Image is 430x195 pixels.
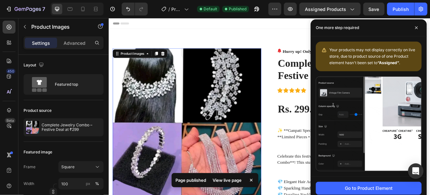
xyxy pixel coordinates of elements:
div: Rs. 299.00 [203,102,258,118]
h2: Complete Jewelry Combo – Festive Deal at ₹299 [203,47,382,77]
button: Publish [387,3,414,15]
button: Assigned Products [299,3,361,15]
p: One more step required [316,24,359,31]
p: Hurry up! Only left in stock [210,36,280,44]
img: product feature img [26,121,39,134]
div: Layout [24,61,45,70]
span: Your products may not display correctly on live store, due to product source of one Product eleme... [329,47,415,65]
p: ✨ **Ganpati Special Jewelry Combo – Just ₹299!** ✨ [203,132,323,138]
span: / [168,6,170,13]
p: 915 reviews [244,83,269,91]
p: 7 [42,5,45,13]
span: Published [229,6,246,12]
div: Rs. 499.00 [261,102,301,117]
span: Product Page - [DATE] 00:26:46 [171,6,182,13]
span: Square [61,164,75,170]
div: Featured top [55,77,94,92]
div: Go to Product Element [345,185,393,191]
div: % [95,181,99,187]
button: Square [58,161,104,173]
button: % [84,180,92,188]
span: Save [369,6,379,12]
p: Advanced [64,40,85,46]
div: Publish [393,6,409,13]
div: Undo/Redo [122,3,148,15]
div: Product source [24,108,52,113]
p: **Limited Pieces • COD Available** [203,140,280,146]
p: Product Images [31,23,86,31]
span: 1100 [245,37,255,43]
iframe: Design area [109,18,430,195]
div: Featured image [24,149,52,155]
button: Go to Product Element [316,182,422,195]
span: Default [204,6,217,12]
div: Open Intercom Messenger [408,163,424,179]
pre: Save Rs. 200 [303,103,334,116]
p: Settings [32,40,50,46]
div: 450 [6,69,15,74]
div: View live page [209,176,245,185]
button: Save [363,3,385,15]
label: Width [24,181,34,187]
button: 7 [3,3,48,15]
div: Beta [5,118,15,123]
input: px% [58,178,104,190]
p: Celebrate this festive season in style with our **exclusive Ganpati Special Jewelry Combo**! This... [203,163,374,177]
p: Page published [175,177,206,183]
span: Assigned Products [305,6,346,13]
button: px [93,180,101,188]
div: px [86,181,90,187]
b: “Assigned” [377,60,399,65]
p: Complete Jewelry Combo – Festive Deal at ₹299 [42,123,101,132]
label: Frame [24,164,35,170]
